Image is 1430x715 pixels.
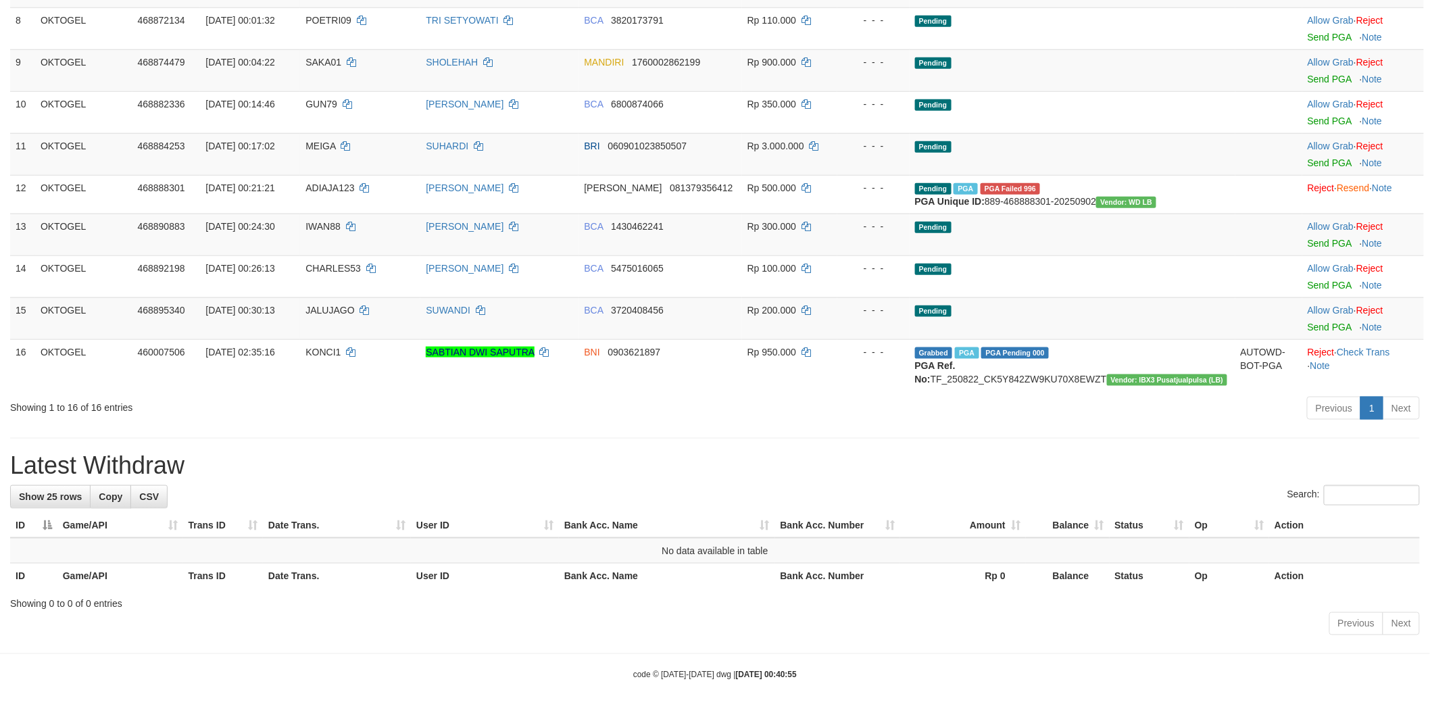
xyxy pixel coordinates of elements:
td: 15 [10,297,35,339]
a: Allow Grab [1308,305,1354,316]
span: · [1308,221,1356,232]
span: 468882336 [138,99,185,109]
td: TF_250822_CK5Y842ZW9KU70X8EWZT [910,339,1235,391]
span: Rp 350.000 [747,99,796,109]
th: Date Trans. [263,564,411,589]
a: SHOLEHAH [426,57,478,68]
td: · [1302,91,1424,133]
span: · [1308,57,1356,68]
div: - - - [843,220,904,233]
span: Vendor URL: https://dashboard.q2checkout.com/secure [1107,374,1228,386]
span: Rp 900.000 [747,57,796,68]
a: Reject [1308,347,1335,357]
a: 1 [1360,397,1383,420]
span: Vendor URL: https://dashboard.q2checkout.com/secure [1096,197,1156,208]
span: 460007506 [138,347,185,357]
span: 468890883 [138,221,185,232]
span: BCA [584,221,603,232]
div: - - - [843,345,904,359]
a: Show 25 rows [10,485,91,508]
a: Allow Grab [1308,263,1354,274]
a: Note [1310,360,1331,371]
span: Marked by azaksroktogel [955,347,979,359]
span: · [1308,99,1356,109]
div: - - - [843,262,904,275]
td: · [1302,297,1424,339]
td: 10 [10,91,35,133]
span: PGA Error [981,183,1041,195]
div: Showing 0 to 0 of 0 entries [10,592,1420,611]
span: · [1308,15,1356,26]
a: TRI SETYOWATI [426,15,498,26]
a: [PERSON_NAME] [426,99,503,109]
th: Trans ID: activate to sort column ascending [183,513,263,538]
a: Send PGA [1308,157,1352,168]
a: Reject [1356,57,1383,68]
span: GUN79 [305,99,337,109]
td: · · [1302,339,1424,391]
span: BCA [584,305,603,316]
span: BCA [584,263,603,274]
td: OKTOGEL [35,297,132,339]
div: - - - [843,97,904,111]
div: - - - [843,181,904,195]
a: Reject [1356,221,1383,232]
a: Reject [1356,263,1383,274]
td: · · [1302,175,1424,214]
a: Note [1362,32,1383,43]
th: ID [10,564,57,589]
span: Copy 1760002862199 to clipboard [632,57,700,68]
span: IWAN88 [305,221,341,232]
span: BNI [584,347,599,357]
a: Note [1362,238,1383,249]
span: BRI [584,141,599,151]
span: Rp 100.000 [747,263,796,274]
td: No data available in table [10,538,1420,564]
span: MANDIRI [584,57,624,68]
td: · [1302,214,1424,255]
td: 12 [10,175,35,214]
th: Balance: activate to sort column ascending [1026,513,1110,538]
div: - - - [843,303,904,317]
a: [PERSON_NAME] [426,182,503,193]
span: CHARLES53 [305,263,361,274]
span: [DATE] 00:01:32 [205,15,274,26]
span: 468895340 [138,305,185,316]
td: OKTOGEL [35,7,132,49]
span: Pending [915,183,952,195]
td: OKTOGEL [35,255,132,297]
span: MEIGA [305,141,335,151]
th: Action [1269,513,1420,538]
b: PGA Ref. No: [915,360,956,385]
span: · [1308,305,1356,316]
span: PGA Pending [981,347,1049,359]
td: · [1302,133,1424,175]
span: Rp 500.000 [747,182,796,193]
span: KONCI1 [305,347,341,357]
span: ADIAJA123 [305,182,354,193]
span: [DATE] 02:35:16 [205,347,274,357]
span: [DATE] 00:04:22 [205,57,274,68]
span: [DATE] 00:26:13 [205,263,274,274]
span: Copy [99,491,122,502]
span: Show 25 rows [19,491,82,502]
th: Balance [1026,564,1110,589]
span: [DATE] 00:14:46 [205,99,274,109]
span: Copy 0903621897 to clipboard [608,347,661,357]
span: Copy 5475016065 to clipboard [611,263,664,274]
span: Pending [915,305,952,317]
a: Reject [1356,99,1383,109]
td: · [1302,7,1424,49]
span: BCA [584,15,603,26]
span: SAKA01 [305,57,341,68]
strong: [DATE] 00:40:55 [736,670,797,680]
a: Next [1383,612,1420,635]
a: SUWANDI [426,305,470,316]
a: Send PGA [1308,238,1352,249]
span: BCA [584,99,603,109]
a: Copy [90,485,131,508]
span: 468888301 [138,182,185,193]
a: Next [1383,397,1420,420]
th: Status [1110,564,1189,589]
td: OKTOGEL [35,91,132,133]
